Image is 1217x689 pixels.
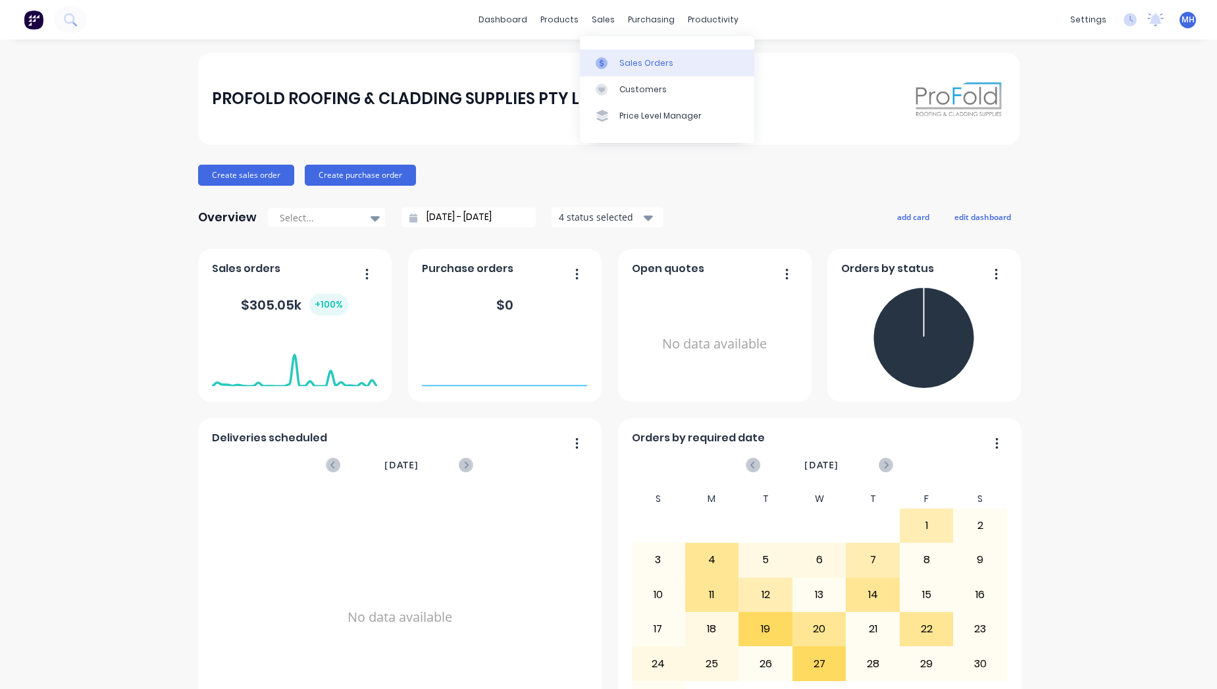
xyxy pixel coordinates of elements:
div: 30 [954,647,1006,680]
div: 21 [846,613,899,646]
div: T [738,489,792,509]
div: PROFOLD ROOFING & CLADDING SUPPLIES PTY LTD [212,86,601,112]
div: 13 [793,578,846,611]
div: 14 [846,578,899,611]
div: 18 [686,613,738,646]
div: $ 0 [496,295,513,315]
div: 29 [900,647,953,680]
div: settings [1064,10,1113,30]
div: 25 [686,647,738,680]
span: MH [1181,14,1195,26]
div: 16 [954,578,1006,611]
div: productivity [681,10,745,30]
div: 7 [846,543,899,576]
div: 1 [900,509,953,542]
div: M [685,489,739,509]
div: 12 [739,578,792,611]
div: 11 [686,578,738,611]
div: 8 [900,543,953,576]
a: Sales Orders [580,49,754,76]
div: 4 status selected [559,210,642,224]
div: products [534,10,585,30]
div: 2 [954,509,1006,542]
span: Purchase orders [422,261,513,277]
div: sales [585,10,621,30]
button: 4 status selected [552,207,663,227]
a: dashboard [472,10,534,30]
span: Open quotes [632,261,704,277]
div: Sales Orders [619,57,673,69]
span: Orders by required date [632,430,765,446]
div: W [792,489,846,509]
span: [DATE] [804,458,839,472]
div: 22 [900,613,953,646]
span: Sales orders [212,261,280,277]
a: Customers [580,76,754,103]
div: T [846,489,900,509]
div: F [900,489,954,509]
button: edit dashboard [946,208,1020,225]
div: S [631,489,685,509]
button: Create purchase order [305,165,416,186]
a: Price Level Manager [580,103,754,129]
div: Customers [619,84,667,96]
div: 27 [793,647,846,680]
button: Create sales order [198,165,294,186]
div: No data available [632,282,797,406]
img: PROFOLD ROOFING & CLADDING SUPPLIES PTY LTD [913,76,1005,122]
button: add card [889,208,938,225]
div: + 100 % [309,294,348,316]
div: Price Level Manager [619,110,702,122]
div: 3 [632,543,685,576]
img: Factory [24,10,43,30]
div: 23 [954,613,1006,646]
div: 9 [954,543,1006,576]
div: 10 [632,578,685,611]
div: $ 305.05k [241,294,348,316]
div: 6 [793,543,846,576]
div: 24 [632,647,685,680]
span: [DATE] [384,458,419,472]
div: 5 [739,543,792,576]
div: 4 [686,543,738,576]
div: 15 [900,578,953,611]
div: 26 [739,647,792,680]
div: purchasing [621,10,681,30]
div: Overview [198,204,257,231]
div: 20 [793,613,846,646]
div: 19 [739,613,792,646]
div: 17 [632,613,685,646]
div: 28 [846,647,899,680]
span: Orders by status [841,261,934,277]
div: S [953,489,1007,509]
